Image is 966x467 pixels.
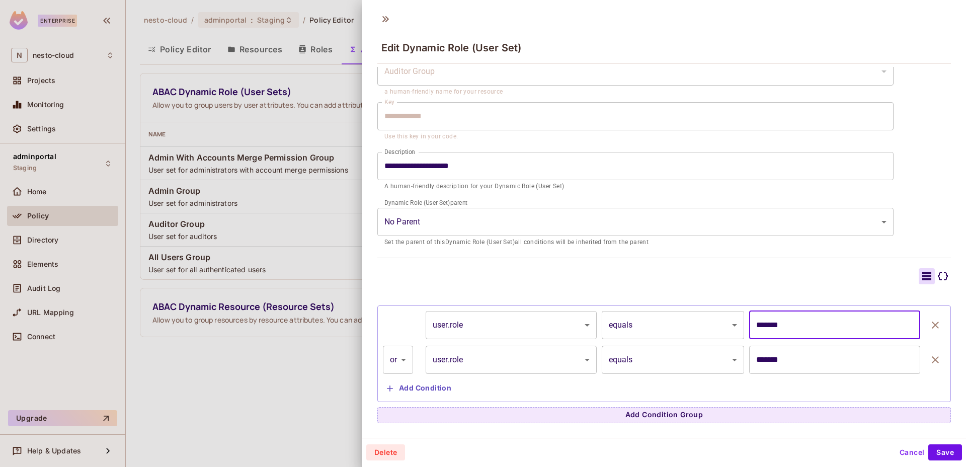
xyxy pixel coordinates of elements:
div: Without label [377,208,894,236]
div: equals [602,346,745,374]
div: Without label [377,57,894,86]
div: or [383,346,413,374]
div: equals [602,311,745,339]
button: Delete [366,444,405,460]
label: Key [384,98,394,106]
button: Add Condition Group [377,407,951,423]
div: user.role [426,311,597,339]
button: Add Condition [383,380,455,397]
button: Cancel [896,444,928,460]
button: Save [928,444,962,460]
p: a human-friendly name for your resource [384,87,887,97]
label: Description [384,147,415,156]
p: A human-friendly description for your Dynamic Role (User Set) [384,182,887,192]
span: Edit Dynamic Role (User Set) [381,42,521,54]
p: Use this key in your code. [384,132,887,142]
div: user.role [426,346,597,374]
label: Dynamic Role (User Set) parent [384,198,467,207]
p: Set the parent of this Dynamic Role (User Set) all conditions will be inherited from the parent [384,238,887,248]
